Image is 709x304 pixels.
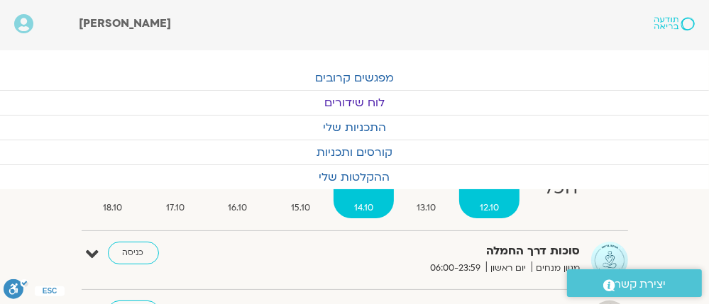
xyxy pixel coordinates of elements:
a: ג14.10 [334,162,394,218]
span: 17.10 [145,201,205,215]
span: 18.10 [83,201,143,215]
a: ש18.10 [83,162,143,218]
a: א12.10 [459,162,520,218]
span: 06:00-23:59 [426,261,486,276]
span: [PERSON_NAME] [79,16,171,31]
span: 16.10 [208,201,268,215]
a: ב13.10 [397,162,457,218]
span: מגוון מנחים [532,261,581,276]
a: ה16.10 [208,162,268,218]
strong: סוכות דרך החמלה [275,242,581,261]
span: 12.10 [459,201,520,215]
a: הכל [522,162,598,218]
span: 13.10 [397,201,457,215]
a: ד15.10 [270,162,331,218]
a: כניסה [108,242,159,264]
span: יצירת קשר [615,275,666,294]
a: יצירת קשר [567,269,702,297]
a: ו17.10 [145,162,205,218]
span: יום ראשון [486,261,532,276]
span: 14.10 [334,201,394,215]
span: 15.10 [270,201,331,215]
